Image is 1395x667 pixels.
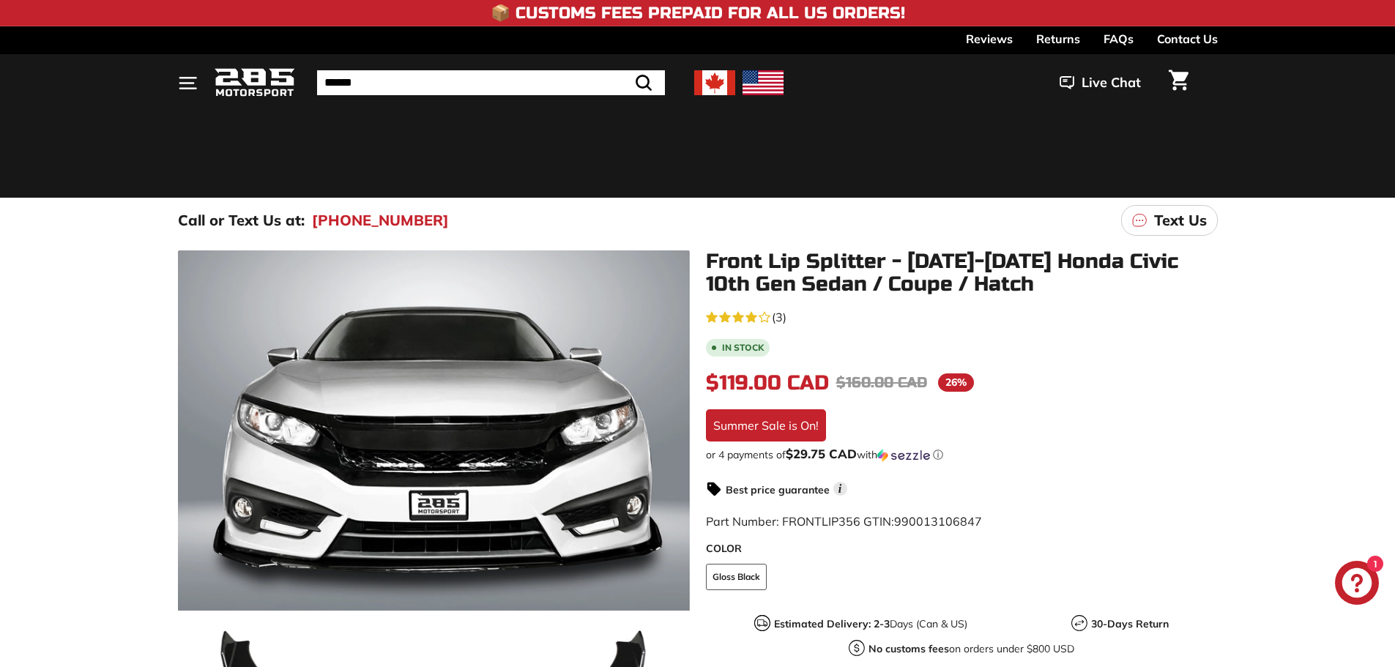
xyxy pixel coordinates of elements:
[317,70,665,95] input: Search
[1082,73,1141,92] span: Live Chat
[966,26,1013,51] a: Reviews
[836,373,927,392] span: $160.00 CAD
[868,641,1074,657] p: on orders under $800 USD
[178,209,305,231] p: Call or Text Us at:
[1121,205,1218,236] a: Text Us
[774,616,967,632] p: Days (Can & US)
[868,642,949,655] strong: No customs fees
[706,370,829,395] span: $119.00 CAD
[1331,561,1383,608] inbox-online-store-chat: Shopify online store chat
[706,447,1218,462] div: or 4 payments of with
[786,446,857,461] span: $29.75 CAD
[706,307,1218,326] a: 4.0 rating (3 votes)
[215,66,295,100] img: Logo_285_Motorsport_areodynamics_components
[1104,26,1134,51] a: FAQs
[722,343,764,352] b: In stock
[1036,26,1080,51] a: Returns
[774,617,890,630] strong: Estimated Delivery: 2-3
[312,209,449,231] a: [PHONE_NUMBER]
[1157,26,1218,51] a: Contact Us
[1154,209,1207,231] p: Text Us
[706,514,982,529] span: Part Number: FRONTLIP356 GTIN:
[706,250,1218,296] h1: Front Lip Splitter - [DATE]-[DATE] Honda Civic 10th Gen Sedan / Coupe / Hatch
[706,409,826,441] div: Summer Sale is On!
[726,483,830,496] strong: Best price guarantee
[877,449,930,462] img: Sezzle
[706,447,1218,462] div: or 4 payments of$29.75 CADwithSezzle Click to learn more about Sezzle
[938,373,974,392] span: 26%
[491,4,905,22] h4: 📦 Customs Fees Prepaid for All US Orders!
[1041,64,1160,101] button: Live Chat
[833,482,847,496] span: i
[1160,58,1197,108] a: Cart
[706,541,1218,556] label: COLOR
[894,514,982,529] span: 990013106847
[772,308,786,326] span: (3)
[1091,617,1169,630] strong: 30-Days Return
